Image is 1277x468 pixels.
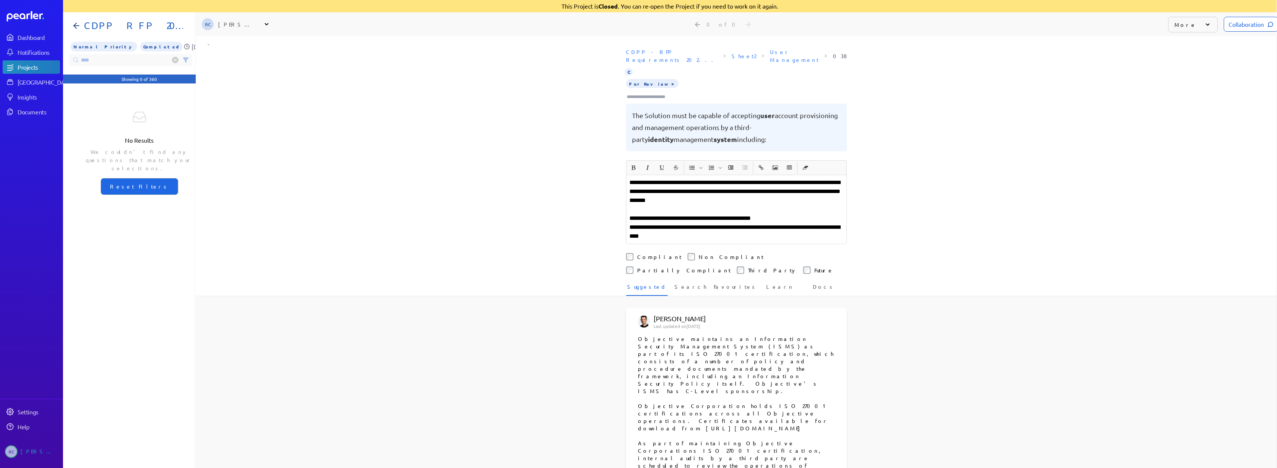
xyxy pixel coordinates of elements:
span: For Review [626,79,679,88]
div: Help [18,423,59,430]
span: Clear Formatting [799,161,812,174]
a: Dashboard [3,31,60,44]
button: Insert table [783,161,796,174]
span: Decrease Indent [738,161,752,174]
p: Last updated on [DATE] [654,323,764,329]
button: Tag at index 0 with value ForReview focussed. Press backspace to remove [670,80,676,87]
button: Increase Indent [724,161,737,174]
button: Insert Unordered List [686,161,698,174]
label: Non Compliant [699,253,764,260]
span: Suggested [627,283,667,295]
p: Objective Corporation holds ISO 27001 certifications across all Objective operations. Certificate... [638,402,835,432]
a: Settings [3,405,60,418]
span: Sheet: Sheet2 [729,49,759,63]
div: Projects [18,63,59,71]
a: Documents [3,105,60,118]
span: All Questions Completed [140,42,182,51]
span: Learn [766,283,793,295]
a: Dashboard [7,11,60,22]
div: [PERSON_NAME] [21,445,58,458]
span: Importance C [625,68,633,76]
div: Settings [18,408,59,415]
p: More [1174,21,1196,28]
button: Strike through [670,161,682,174]
p: [PERSON_NAME] [654,314,764,323]
strong: Closed [598,2,618,10]
p: [DATE] [192,42,210,51]
div: Documents [18,108,59,116]
p: We couldn't find any questions that match your selections. [78,148,201,172]
div: [GEOGRAPHIC_DATA] [18,78,73,86]
span: Search [674,283,707,295]
span: user [760,111,775,120]
span: system [714,135,737,143]
p: No Results [125,136,154,145]
pre: The Solution must be capable of accepting account provisioning and management operations by a thi... [632,110,841,145]
span: Strike through [669,161,683,174]
span: Insert Image [768,161,782,174]
span: Docs [813,283,835,295]
span: Insert Ordered List [705,161,723,174]
div: Notifications [18,48,59,56]
button: Italic [641,161,654,174]
button: Insert Image [769,161,781,174]
img: James Layton [638,316,650,328]
a: Notifications [3,45,60,59]
span: Section: User Management [767,45,822,67]
a: Help [3,420,60,433]
a: Projects [3,60,60,74]
button: Reset Filters [101,178,178,195]
label: Compliant [637,253,682,260]
span: Reference Number: 038 [830,49,850,63]
span: Insert table [783,161,796,174]
div: 0 of 0 [707,21,740,28]
span: Priority [70,42,137,51]
label: Third Party [748,266,797,274]
button: Underline [655,161,668,174]
span: Insert Unordered List [685,161,704,174]
input: Type here to add tags [626,93,672,101]
a: Insights [3,90,60,104]
button: Insert Ordered List [705,161,718,174]
button: Clear Formatting [799,161,812,174]
span: identity [648,135,674,143]
a: [GEOGRAPHIC_DATA] [3,75,60,89]
span: Document: CDPP - RFP Requirements 202505.xlsx [623,45,721,67]
div: Insights [18,93,59,101]
button: Insert link [755,161,767,174]
label: Future [814,266,834,274]
p: Objective maintains an Information Security Management System (ISMS) as part of its ISO 27001 cer... [638,335,835,395]
div: Dashboard [18,34,59,41]
span: Robert Craig [202,18,214,30]
button: Bold [627,161,640,174]
div: Showing 0 of 360 [122,76,157,82]
div: [PERSON_NAME] [218,20,255,28]
label: Partially Compliant [637,266,731,274]
span: Robert Craig [5,445,18,458]
span: Favourites [714,283,757,295]
a: RC[PERSON_NAME] [3,442,60,461]
h1: CDPP RFP 202505 [81,20,183,32]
